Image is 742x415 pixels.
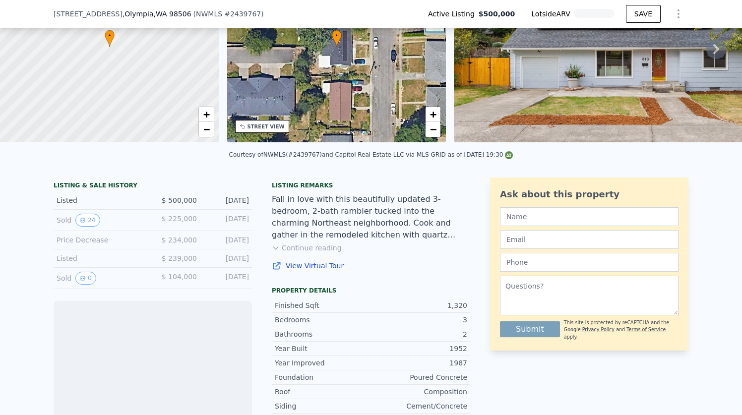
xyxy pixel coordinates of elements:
div: Listed [57,253,145,263]
div: • [332,30,342,47]
div: 1952 [371,344,467,354]
span: • [332,31,342,40]
span: $ 234,000 [162,236,197,244]
div: Ask about this property [500,187,679,201]
div: Poured Concrete [371,372,467,382]
span: Lotside ARV [531,9,574,19]
div: 1,320 [371,300,467,310]
div: Finished Sqft [275,300,371,310]
div: Year Improved [275,358,371,368]
div: LISTING & SALE HISTORY [54,181,252,191]
a: Zoom in [199,107,214,122]
span: # 2439767 [224,10,261,18]
div: [DATE] [205,235,249,245]
a: View Virtual Tour [272,261,470,271]
span: [STREET_ADDRESS] [54,9,123,19]
div: Bathrooms [275,329,371,339]
span: Active Listing [428,9,479,19]
span: $ 225,000 [162,215,197,223]
button: Submit [500,321,560,337]
div: [DATE] [205,195,249,205]
div: [DATE] [205,253,249,263]
span: , Olympia [123,9,191,19]
span: NWMLS [196,10,222,18]
div: Foundation [275,372,371,382]
span: − [203,123,209,135]
div: 1987 [371,358,467,368]
button: Show Options [669,4,688,24]
div: 2 [371,329,467,339]
div: Year Built [275,344,371,354]
div: • [105,30,115,47]
img: NWMLS Logo [505,151,513,159]
div: Composition [371,387,467,397]
div: STREET VIEW [247,123,285,130]
div: This site is protected by reCAPTCHA and the Google and apply. [564,319,679,341]
button: View historical data [75,272,96,285]
a: Zoom out [426,122,440,137]
span: $500,000 [479,9,515,19]
div: Bedrooms [275,315,371,325]
div: Siding [275,401,371,411]
button: Continue reading [272,243,342,253]
div: Listing remarks [272,181,470,189]
span: $ 239,000 [162,254,197,262]
div: 3 [371,315,467,325]
span: • [105,31,115,40]
button: View historical data [75,214,100,227]
div: Cement/Concrete [371,401,467,411]
span: + [203,108,209,120]
a: Terms of Service [626,327,666,332]
input: Email [500,230,679,249]
input: Name [500,207,679,226]
span: , WA 98506 [153,10,191,18]
div: Roof [275,387,371,397]
div: Sold [57,214,145,227]
div: Sold [57,272,145,285]
a: Zoom in [426,107,440,122]
div: Courtesy of NWMLS (#2439767) and Capitol Real Estate LLC via MLS GRID as of [DATE] 19:30 [229,151,513,158]
input: Phone [500,253,679,272]
div: Fall in love with this beautifully updated 3-bedroom, 2-bath rambler tucked into the charming Nor... [272,193,470,241]
span: + [430,108,436,120]
div: ( ) [193,9,264,19]
button: SAVE [626,5,661,23]
div: [DATE] [205,272,249,285]
span: $ 500,000 [162,196,197,204]
div: Property details [272,287,470,295]
div: Listed [57,195,145,205]
a: Privacy Policy [582,327,615,332]
div: Price Decrease [57,235,145,245]
div: [DATE] [205,214,249,227]
span: $ 104,000 [162,273,197,281]
a: Zoom out [199,122,214,137]
span: − [430,123,436,135]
